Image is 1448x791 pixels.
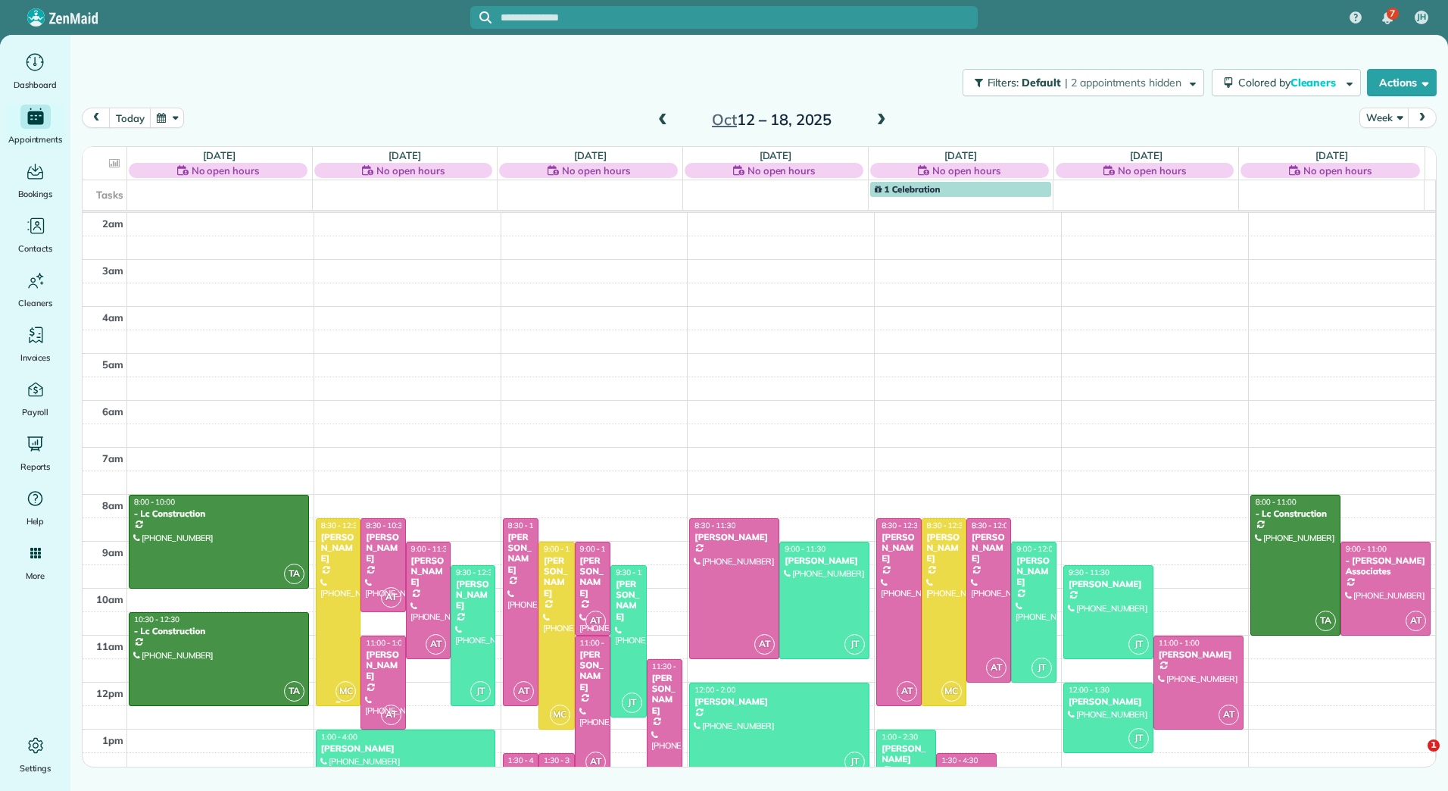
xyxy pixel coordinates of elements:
span: 8am [102,499,123,511]
div: [PERSON_NAME] [694,532,775,542]
span: AT [754,634,775,655]
span: MC [335,681,356,702]
span: AT [513,681,534,702]
span: 11:30 - 2:30 [652,661,693,671]
span: Contacts [18,241,52,256]
a: Appointments [6,105,64,147]
span: Filters: [988,76,1019,89]
span: 9:30 - 12:45 [616,567,657,577]
button: Colored byCleaners [1212,69,1361,96]
span: 4am [102,311,123,324]
a: Invoices [6,323,64,365]
span: Default [1022,76,1062,89]
div: [PERSON_NAME] [543,555,570,599]
span: Invoices [20,350,51,365]
span: JT [844,752,865,772]
span: 7am [102,452,123,464]
span: 8:30 - 12:30 [508,521,549,530]
a: Cleaners [6,268,64,311]
div: [PERSON_NAME] [1068,696,1149,707]
a: [DATE] [760,149,792,161]
span: 12:00 - 1:30 [1069,685,1109,695]
span: 8:30 - 11:30 [694,521,735,530]
span: No open hours [932,163,1000,178]
span: AT [585,752,606,772]
span: No open hours [1118,163,1186,178]
span: AT [381,705,401,725]
span: No open hours [376,163,445,178]
a: [DATE] [389,149,421,161]
span: 1pm [102,734,123,746]
span: No open hours [747,163,816,178]
span: 9:30 - 11:30 [1069,567,1109,577]
span: AT [585,611,606,631]
span: Appointments [8,132,63,147]
button: Focus search [470,11,492,23]
a: Settings [6,733,64,776]
span: JT [1031,658,1052,678]
button: Filters: Default | 2 appointments hidden [963,69,1204,96]
span: More [26,568,45,583]
span: 1 [1428,739,1440,752]
div: [PERSON_NAME] [365,649,401,682]
div: - Lc Construction [133,508,304,519]
span: AT [1406,611,1426,631]
span: 9:00 - 12:00 [1016,544,1057,554]
div: [PERSON_NAME] [320,743,492,754]
span: 12pm [96,687,123,699]
span: Cleaners [18,295,52,311]
span: AT [426,634,446,655]
span: MC [550,705,570,725]
span: 9am [102,546,123,558]
span: 8:00 - 10:00 [134,497,175,507]
span: AT [986,658,1006,678]
span: No open hours [562,163,630,178]
button: Actions [1367,69,1437,96]
span: 11:00 - 2:00 [580,638,621,648]
span: JT [622,693,642,713]
span: JT [1128,634,1149,655]
span: Dashboard [14,77,57,92]
span: JT [844,634,865,655]
div: 7 unread notifications [1372,2,1403,35]
span: Colored by [1238,76,1341,89]
span: 10:30 - 12:30 [134,614,179,624]
span: AT [897,681,917,702]
div: [PERSON_NAME] [881,743,932,765]
div: [PERSON_NAME] [1158,649,1239,660]
span: 9:00 - 1:00 [544,544,580,554]
a: Filters: Default | 2 appointments hidden [955,69,1204,96]
a: [DATE] [944,149,977,161]
div: [PERSON_NAME] [579,555,607,599]
span: 11am [96,640,123,652]
div: [PERSON_NAME] [881,532,916,564]
a: Bookings [6,159,64,202]
a: Payroll [6,377,64,420]
span: Payroll [22,405,49,420]
a: Help [6,486,64,529]
h2: 12 – 18, 2025 [677,111,866,128]
div: - [PERSON_NAME] Associates [1345,555,1426,577]
span: 3am [102,264,123,277]
span: 1:00 - 4:00 [321,732,357,742]
span: Oct [712,110,737,129]
span: 9:00 - 11:00 [1346,544,1387,554]
span: 7 [1390,8,1395,20]
span: 11:00 - 1:00 [366,638,407,648]
span: No open hours [192,163,260,178]
span: No open hours [1303,163,1372,178]
span: 9:30 - 12:30 [456,567,497,577]
span: 2am [102,217,123,230]
div: [PERSON_NAME] [365,532,401,564]
a: [DATE] [574,149,607,161]
span: TA [284,564,304,584]
div: [PERSON_NAME] [507,532,535,576]
div: [PERSON_NAME] [615,579,642,623]
div: [PERSON_NAME] [971,532,1006,564]
span: 9:00 - 11:30 [785,544,825,554]
span: TA [1315,611,1336,631]
span: 5am [102,358,123,370]
span: 10am [96,593,123,605]
div: [PERSON_NAME] [651,673,679,717]
div: [PERSON_NAME] [1016,555,1051,588]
